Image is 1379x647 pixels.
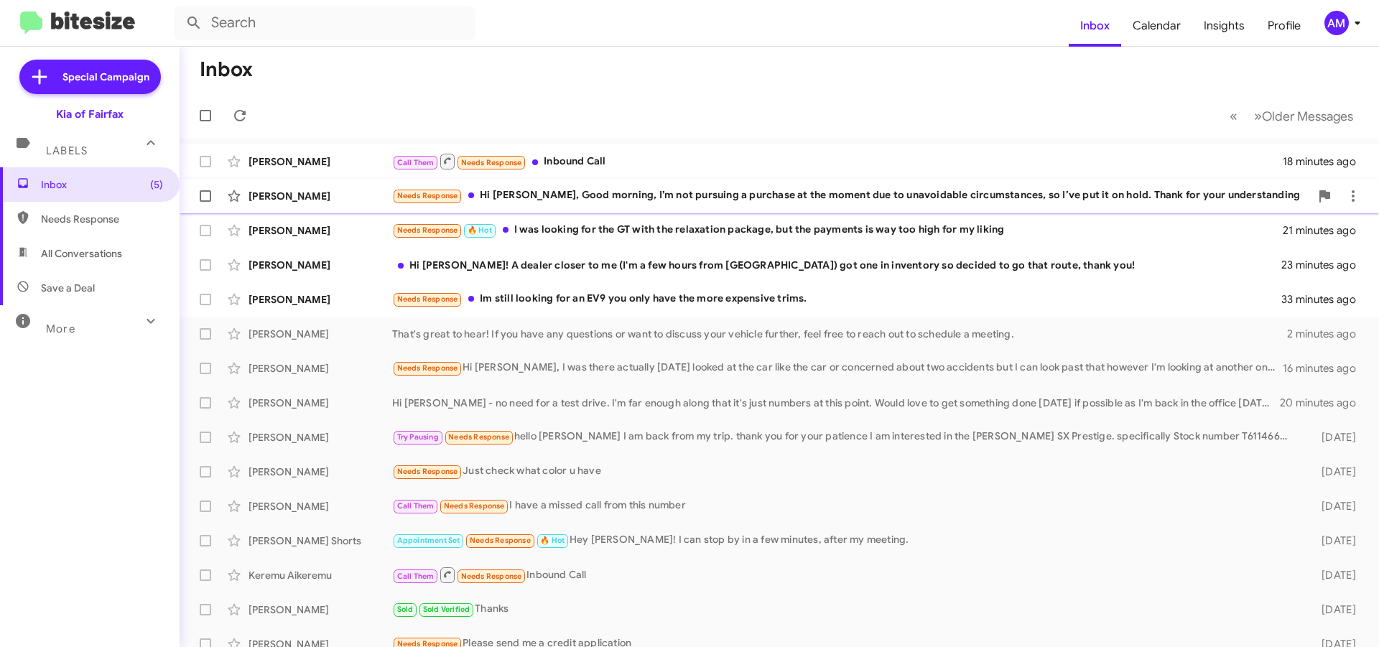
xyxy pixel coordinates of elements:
[249,154,392,169] div: [PERSON_NAME]
[249,602,392,617] div: [PERSON_NAME]
[1299,534,1368,548] div: [DATE]
[397,536,460,545] span: Appointment Set
[392,532,1299,549] div: Hey [PERSON_NAME]! I can stop by in a few minutes, after my meeting.
[19,60,161,94] a: Special Campaign
[174,6,475,40] input: Search
[397,158,435,167] span: Call Them
[397,191,458,200] span: Needs Response
[1254,107,1262,125] span: »
[249,499,392,513] div: [PERSON_NAME]
[1299,465,1368,479] div: [DATE]
[392,360,1283,376] div: Hi [PERSON_NAME], I was there actually [DATE] looked at the car like the car or concerned about t...
[249,189,392,203] div: [PERSON_NAME]
[249,465,392,479] div: [PERSON_NAME]
[1069,5,1121,47] a: Inbox
[249,327,392,341] div: [PERSON_NAME]
[249,534,392,548] div: [PERSON_NAME] Shorts
[1222,101,1362,131] nav: Page navigation example
[46,144,88,157] span: Labels
[249,568,392,582] div: Keremu Aikeremu
[249,292,392,307] div: [PERSON_NAME]
[444,501,505,511] span: Needs Response
[41,212,163,226] span: Needs Response
[1283,154,1368,169] div: 18 minutes ago
[461,572,522,581] span: Needs Response
[392,187,1310,204] div: Hi [PERSON_NAME], Good morning, I’m not pursuing a purchase at the moment due to unavoidable circ...
[1262,108,1353,124] span: Older Messages
[392,601,1299,618] div: Thanks
[1245,101,1362,131] button: Next
[397,363,458,373] span: Needs Response
[392,152,1283,170] div: Inbound Call
[1221,101,1246,131] button: Previous
[46,322,75,335] span: More
[1230,107,1238,125] span: «
[62,70,149,84] span: Special Campaign
[392,327,1287,341] div: That's great to hear! If you have any questions or want to discuss your vehicle further, feel fre...
[540,536,565,545] span: 🔥 Hot
[1287,327,1368,341] div: 2 minutes ago
[1281,292,1368,307] div: 33 minutes ago
[392,291,1281,307] div: Im still looking for an EV9 you only have the more expensive trims.
[392,258,1281,272] div: Hi [PERSON_NAME]! A dealer closer to me (I'm a few hours from [GEOGRAPHIC_DATA]) got one in inven...
[1121,5,1192,47] a: Calendar
[56,107,124,121] div: Kia of Fairfax
[1299,499,1368,513] div: [DATE]
[392,566,1299,584] div: Inbound Call
[397,294,458,304] span: Needs Response
[150,177,163,192] span: (5)
[1299,602,1368,617] div: [DATE]
[448,432,509,442] span: Needs Response
[249,258,392,272] div: [PERSON_NAME]
[468,225,492,235] span: 🔥 Hot
[397,572,435,581] span: Call Them
[41,281,95,295] span: Save a Deal
[392,429,1299,445] div: hello [PERSON_NAME] I am back from my trip. thank you for your patience I am interested in the [P...
[397,467,458,476] span: Needs Response
[397,501,435,511] span: Call Them
[41,246,122,261] span: All Conversations
[200,58,253,81] h1: Inbox
[397,225,458,235] span: Needs Response
[392,222,1283,238] div: I was looking for the GT with the relaxation package, but the payments is way too high for my liking
[249,361,392,376] div: [PERSON_NAME]
[392,396,1281,410] div: Hi [PERSON_NAME] - no need for a test drive. I'm far enough along that it's just numbers at this ...
[1283,223,1368,238] div: 21 minutes ago
[1283,361,1368,376] div: 16 minutes ago
[470,536,531,545] span: Needs Response
[423,605,470,614] span: Sold Verified
[1299,568,1368,582] div: [DATE]
[1256,5,1312,47] a: Profile
[249,430,392,444] div: [PERSON_NAME]
[249,396,392,410] div: [PERSON_NAME]
[1299,430,1368,444] div: [DATE]
[1281,258,1368,272] div: 23 minutes ago
[1281,396,1368,410] div: 20 minutes ago
[461,158,522,167] span: Needs Response
[397,432,439,442] span: Try Pausing
[1192,5,1256,47] a: Insights
[1312,11,1363,35] button: AM
[249,223,392,238] div: [PERSON_NAME]
[392,463,1299,480] div: Just check what color u have
[1324,11,1349,35] div: AM
[392,498,1299,514] div: I have a missed call from this number
[41,177,163,192] span: Inbox
[397,605,414,614] span: Sold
